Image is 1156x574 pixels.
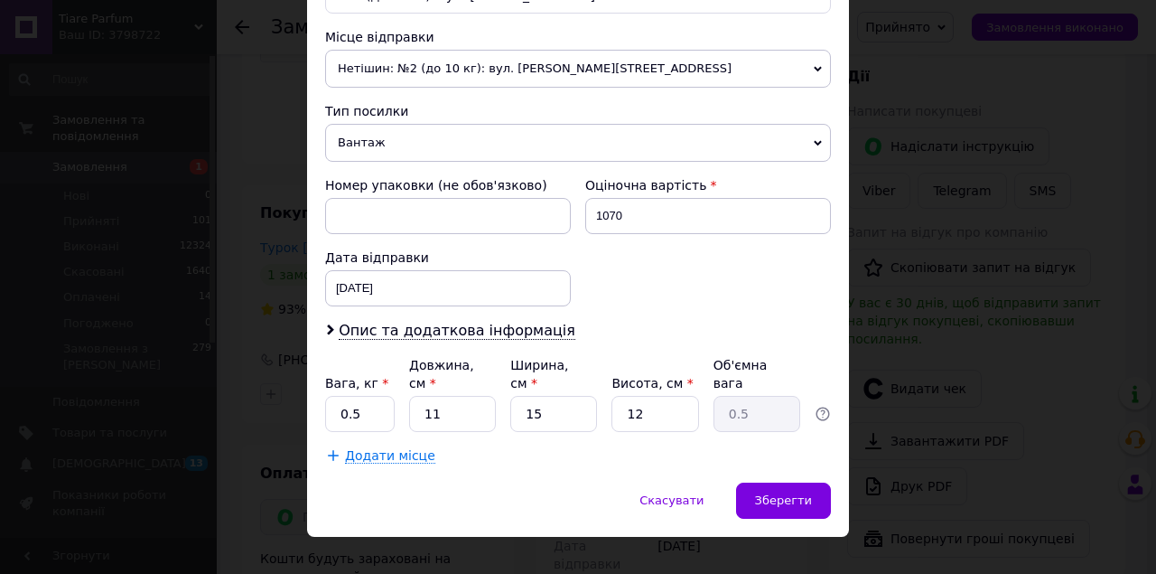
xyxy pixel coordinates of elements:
span: Зберегти [755,494,812,507]
span: Вантаж [325,124,831,162]
span: Додати місце [345,448,435,464]
label: Довжина, см [409,358,474,391]
label: Ширина, см [510,358,568,391]
div: Дата відправки [325,249,571,267]
span: Нетішин: №2 (до 10 кг): вул. [PERSON_NAME][STREET_ADDRESS] [325,50,831,88]
label: Вага, кг [325,376,388,391]
span: Скасувати [639,494,704,507]
span: Тип посилки [325,104,408,118]
label: Висота, см [611,376,693,391]
div: Об'ємна вага [713,356,800,392]
div: Оціночна вартість [585,176,831,194]
div: Номер упаковки (не обов'язково) [325,176,571,194]
span: Опис та додаткова інформація [339,322,575,340]
span: Місце відправки [325,30,434,44]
